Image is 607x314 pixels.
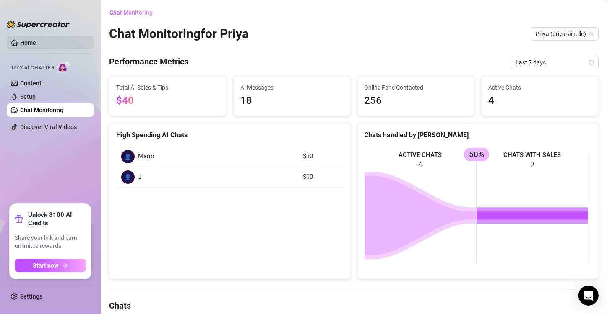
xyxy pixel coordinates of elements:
button: Start nowarrow-right [15,259,86,272]
span: Active Chats [488,83,591,92]
span: calendar [589,60,594,65]
article: $30 [303,152,338,162]
a: Setup [20,93,36,100]
h4: Performance Metrics [109,56,188,69]
img: AI Chatter [57,61,70,73]
span: 18 [240,93,344,109]
span: J [138,172,141,182]
span: Mario [138,152,154,162]
span: gift [15,215,23,223]
a: Settings [20,293,42,300]
span: Last 7 days [516,56,594,69]
span: Priya (priyarainelle) [536,28,594,40]
a: Discover Viral Videos [20,124,77,130]
span: Chat Monitoring [109,9,153,16]
span: AI Messages [240,83,344,92]
span: Izzy AI Chatter [12,64,54,72]
a: Chat Monitoring [20,107,63,113]
button: Chat Monitoring [109,6,159,19]
div: 👤 [121,150,135,163]
span: team [589,31,594,36]
span: 4 [488,93,591,109]
h2: Chat Monitoring for Priya [109,26,249,42]
h4: Chats [109,300,599,311]
span: $40 [116,95,134,106]
span: Online Fans Contacted [365,83,468,92]
a: Home [20,39,36,46]
div: 👤 [121,170,135,184]
img: logo-BBDzfeDw.svg [7,20,70,28]
span: 256 [365,93,468,109]
strong: Unlock $100 AI Credits [28,211,86,227]
div: Chats handled by [PERSON_NAME] [365,130,592,140]
span: Start now [33,262,59,269]
span: Share your link and earn unlimited rewards [15,234,86,250]
a: Content [20,80,42,87]
span: Total AI Sales & Tips [116,83,219,92]
div: Open Intercom Messenger [578,286,599,306]
div: High Spending AI Chats [116,130,344,140]
span: arrow-right [62,263,68,268]
article: $10 [303,172,338,182]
